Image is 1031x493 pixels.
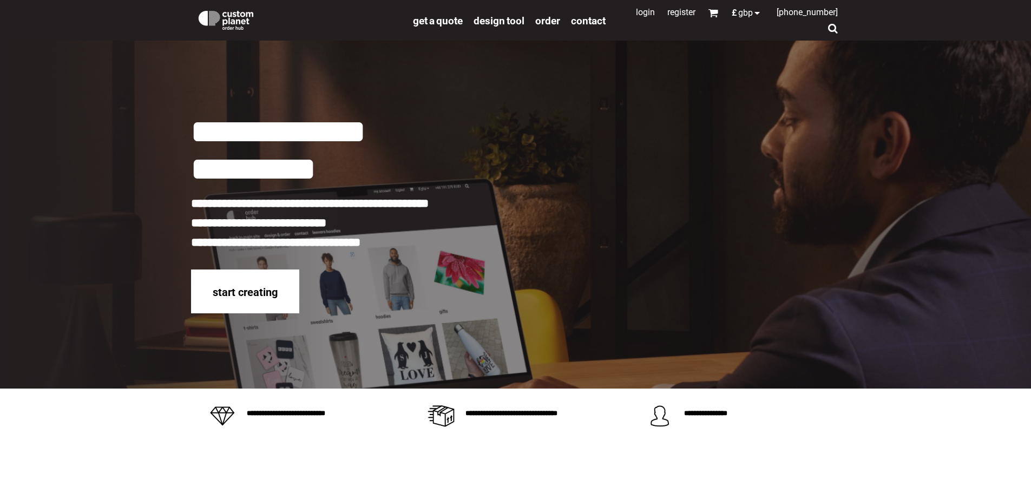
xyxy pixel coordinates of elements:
[738,9,753,17] span: GBP
[571,15,606,27] span: Contact
[474,14,524,27] a: design tool
[667,7,695,17] a: Register
[535,15,560,27] span: order
[413,15,463,27] span: get a quote
[213,286,278,299] span: start creating
[535,14,560,27] a: order
[777,7,838,17] span: [PHONE_NUMBER]
[413,14,463,27] a: get a quote
[196,8,255,30] img: Custom Planet
[191,3,408,35] a: Custom Planet
[474,15,524,27] span: design tool
[732,9,738,17] span: £
[636,7,655,17] a: Login
[571,14,606,27] a: Contact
